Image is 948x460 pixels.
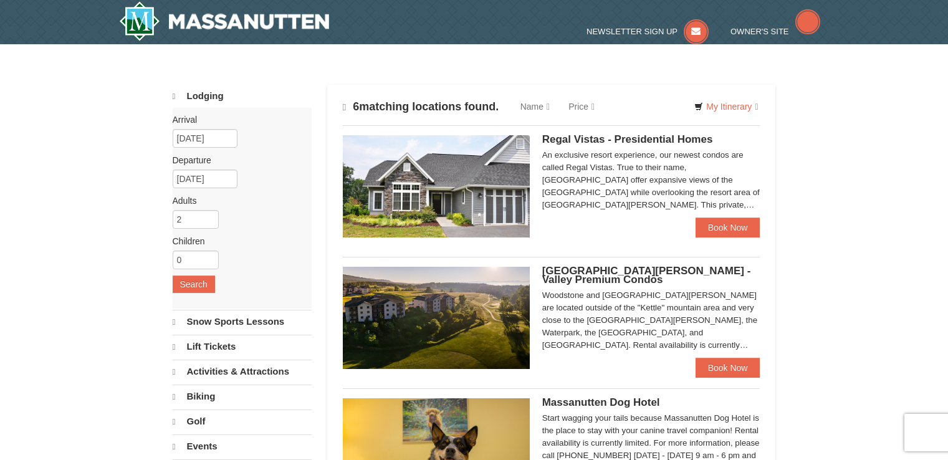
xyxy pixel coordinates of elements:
[173,235,302,247] label: Children
[173,276,215,293] button: Search
[343,267,530,369] img: 19219041-4-ec11c166.jpg
[173,194,302,207] label: Adults
[353,100,359,113] span: 6
[542,149,760,211] div: An exclusive resort experience, our newest condos are called Regal Vistas. True to their name, [G...
[686,97,766,116] a: My Itinerary
[696,358,760,378] a: Book Now
[542,289,760,352] div: Woodstone and [GEOGRAPHIC_DATA][PERSON_NAME] are located outside of the "Kettle" mountain area an...
[511,94,559,119] a: Name
[173,310,312,333] a: Snow Sports Lessons
[730,27,820,36] a: Owner's Site
[173,385,312,408] a: Biking
[173,434,312,458] a: Events
[343,100,499,113] h4: matching locations found.
[343,135,530,237] img: 19218991-1-902409a9.jpg
[559,94,604,119] a: Price
[696,218,760,237] a: Book Now
[587,27,677,36] span: Newsletter Sign Up
[173,410,312,433] a: Golf
[173,113,302,126] label: Arrival
[542,133,713,145] span: Regal Vistas - Presidential Homes
[730,27,789,36] span: Owner's Site
[542,396,660,408] span: Massanutten Dog Hotel
[173,360,312,383] a: Activities & Attractions
[542,265,751,285] span: [GEOGRAPHIC_DATA][PERSON_NAME] - Valley Premium Condos
[587,27,709,36] a: Newsletter Sign Up
[119,1,330,41] a: Massanutten Resort
[119,1,330,41] img: Massanutten Resort Logo
[173,335,312,358] a: Lift Tickets
[173,85,312,108] a: Lodging
[173,154,302,166] label: Departure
